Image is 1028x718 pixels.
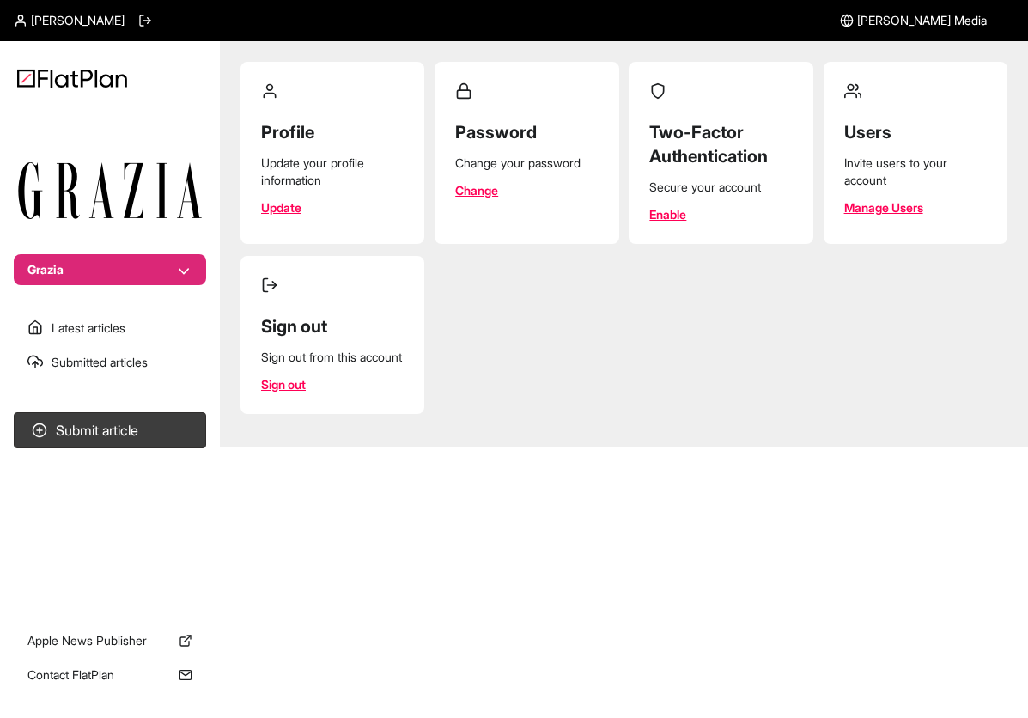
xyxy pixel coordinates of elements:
div: Update your profile information [261,155,404,189]
a: Sign out [261,376,306,393]
a: Contact FlatPlan [14,660,206,691]
a: Latest articles [14,313,206,344]
a: Manage Users [844,199,923,216]
div: Change your password [455,155,598,172]
button: Grazia [14,254,206,285]
span: [PERSON_NAME] Media [857,12,987,29]
h2: Password [455,120,598,144]
img: Logo [17,69,127,88]
h2: Sign out [261,314,404,338]
span: [PERSON_NAME] [31,12,125,29]
a: Change [455,182,498,199]
a: Apple News Publisher [14,625,206,656]
div: Secure your account [649,179,792,196]
a: [PERSON_NAME] [14,12,125,29]
h2: Users [844,120,987,144]
h2: Two-Factor Authentication [649,120,792,168]
div: Sign out from this account [261,349,404,366]
button: Submit article [14,412,206,448]
a: Enable [649,206,686,223]
a: Submitted articles [14,347,206,378]
a: Update [261,199,301,216]
img: Publication Logo [17,161,203,220]
h2: Profile [261,120,404,144]
div: Invite users to your account [844,155,987,189]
